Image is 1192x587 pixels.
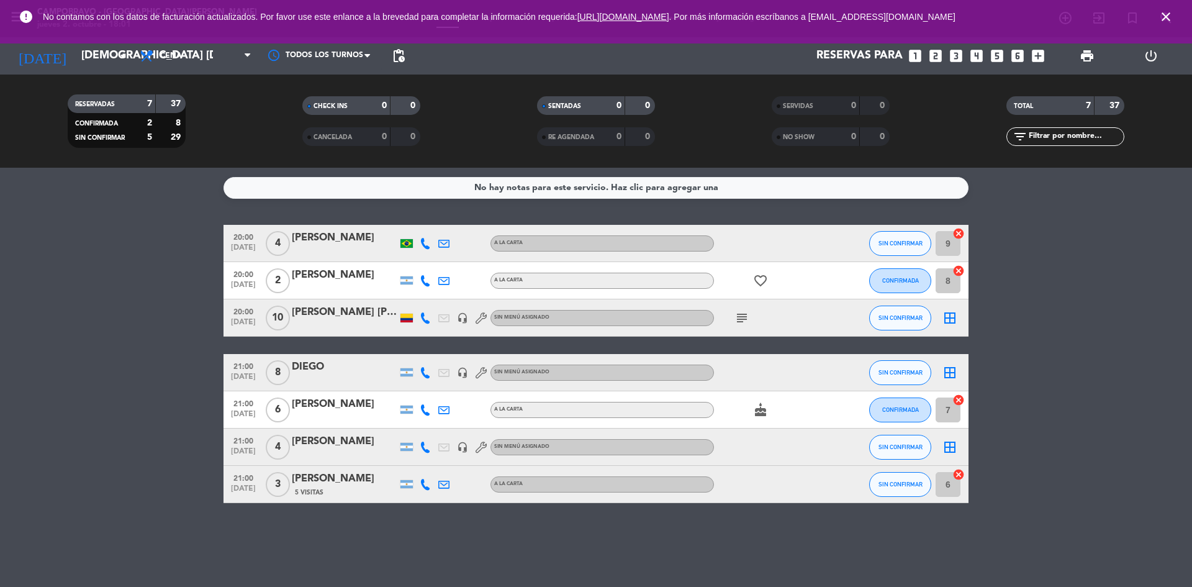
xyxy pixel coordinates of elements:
[645,101,652,110] strong: 0
[1080,48,1095,63] span: print
[734,311,749,325] i: subject
[147,133,152,142] strong: 5
[494,278,523,283] span: A LA CARTA
[942,365,957,380] i: border_all
[1009,48,1026,64] i: looks_6
[228,304,259,318] span: 20:00
[494,240,523,245] span: A LA CARTA
[907,48,923,64] i: looks_one
[266,306,290,330] span: 10
[228,433,259,447] span: 21:00
[880,132,887,141] strong: 0
[952,265,965,277] i: cancel
[75,135,125,141] span: SIN CONFIRMAR
[942,311,957,325] i: border_all
[391,48,406,63] span: pending_actions
[228,281,259,295] span: [DATE]
[314,103,348,109] span: CHECK INS
[147,119,152,127] strong: 2
[228,229,259,243] span: 20:00
[928,48,944,64] i: looks_two
[160,52,182,60] span: Cena
[228,410,259,424] span: [DATE]
[228,447,259,462] span: [DATE]
[410,132,418,141] strong: 0
[783,134,815,140] span: NO SHOW
[176,119,183,127] strong: 8
[228,266,259,281] span: 20:00
[1013,129,1027,144] i: filter_list
[616,132,621,141] strong: 0
[75,101,115,107] span: RESERVADAS
[548,134,594,140] span: RE AGENDADA
[882,277,919,284] span: CONFIRMADA
[948,48,964,64] i: looks_3
[942,440,957,455] i: border_all
[457,367,468,378] i: headset_mic
[266,268,290,293] span: 2
[616,101,621,110] strong: 0
[266,231,290,256] span: 4
[878,240,923,247] span: SIN CONFIRMAR
[952,394,965,406] i: cancel
[314,134,352,140] span: CANCELADA
[494,407,523,412] span: A LA CARTA
[989,48,1005,64] i: looks_5
[878,444,923,450] span: SIN CONFIRMAR
[115,48,130,63] i: arrow_drop_down
[878,314,923,321] span: SIN CONFIRMAR
[494,370,549,375] span: Sin menú asignado
[228,358,259,373] span: 21:00
[851,101,856,110] strong: 0
[1014,103,1033,109] span: TOTAL
[869,268,931,293] button: CONFIRMADA
[228,485,259,499] span: [DATE]
[147,99,152,108] strong: 7
[880,101,887,110] strong: 0
[869,435,931,460] button: SIN CONFIRMAR
[878,481,923,488] span: SIN CONFIRMAR
[548,103,581,109] span: SENTADAS
[228,396,259,410] span: 21:00
[869,360,931,385] button: SIN CONFIRMAR
[457,312,468,324] i: headset_mic
[952,468,965,481] i: cancel
[410,101,418,110] strong: 0
[171,133,183,142] strong: 29
[228,373,259,387] span: [DATE]
[292,434,397,450] div: [PERSON_NAME]
[382,132,387,141] strong: 0
[382,101,387,110] strong: 0
[645,132,652,141] strong: 0
[669,12,955,22] a: . Por más información escríbanos a [EMAIL_ADDRESS][DOMAIN_NAME]
[1086,101,1091,110] strong: 7
[494,444,549,449] span: Sin menú asignado
[869,231,931,256] button: SIN CONFIRMAR
[9,42,75,70] i: [DATE]
[266,398,290,422] span: 6
[494,481,523,486] span: A LA CARTA
[882,406,919,413] span: CONFIRMADA
[816,50,903,62] span: Reservas para
[494,315,549,320] span: Sin menú asignado
[43,12,955,22] span: No contamos con los datos de facturación actualizados. Por favor use este enlance a la brevedad p...
[228,318,259,332] span: [DATE]
[266,472,290,497] span: 3
[1144,48,1158,63] i: power_settings_new
[783,103,813,109] span: SERVIDAS
[292,471,397,487] div: [PERSON_NAME]
[1109,101,1122,110] strong: 37
[19,9,34,24] i: error
[292,267,397,283] div: [PERSON_NAME]
[869,472,931,497] button: SIN CONFIRMAR
[266,435,290,460] span: 4
[228,243,259,258] span: [DATE]
[869,398,931,422] button: CONFIRMADA
[577,12,669,22] a: [URL][DOMAIN_NAME]
[878,369,923,376] span: SIN CONFIRMAR
[292,359,397,375] div: DIEGO
[753,273,768,288] i: favorite_border
[1119,37,1183,75] div: LOG OUT
[474,181,718,195] div: No hay notas para este servicio. Haz clic para agregar una
[228,470,259,485] span: 21:00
